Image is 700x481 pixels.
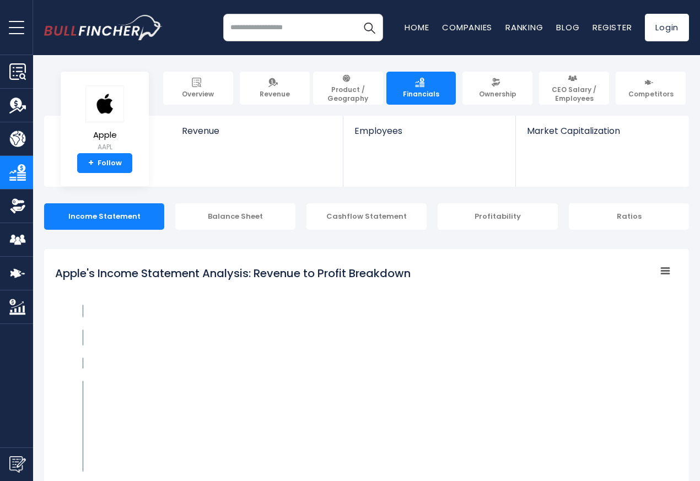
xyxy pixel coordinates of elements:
[44,15,163,40] a: Go to homepage
[9,198,26,214] img: Ownership
[442,21,492,33] a: Companies
[85,142,124,152] small: AAPL
[343,116,515,155] a: Employees
[527,126,677,136] span: Market Capitalization
[163,72,233,105] a: Overview
[182,90,214,99] span: Overview
[171,116,343,155] a: Revenue
[260,90,290,99] span: Revenue
[505,21,543,33] a: Ranking
[306,203,427,230] div: Cashflow Statement
[544,85,604,102] span: CEO Salary / Employees
[44,15,163,40] img: bullfincher logo
[539,72,609,105] a: CEO Salary / Employees
[55,266,411,281] tspan: Apple's Income Statement Analysis: Revenue to Profit Breakdown
[88,158,94,168] strong: +
[386,72,456,105] a: Financials
[569,203,689,230] div: Ratios
[175,203,295,230] div: Balance Sheet
[318,85,378,102] span: Product / Geography
[240,72,310,105] a: Revenue
[516,116,688,155] a: Market Capitalization
[462,72,532,105] a: Ownership
[405,21,429,33] a: Home
[354,126,504,136] span: Employees
[556,21,579,33] a: Blog
[77,153,132,173] a: +Follow
[593,21,632,33] a: Register
[356,14,383,41] button: Search
[182,126,332,136] span: Revenue
[438,203,558,230] div: Profitability
[85,131,124,140] span: Apple
[628,90,674,99] span: Competitors
[479,90,516,99] span: Ownership
[645,14,689,41] a: Login
[44,203,164,230] div: Income Statement
[616,72,686,105] a: Competitors
[85,85,125,154] a: Apple AAPL
[403,90,439,99] span: Financials
[313,72,383,105] a: Product / Geography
